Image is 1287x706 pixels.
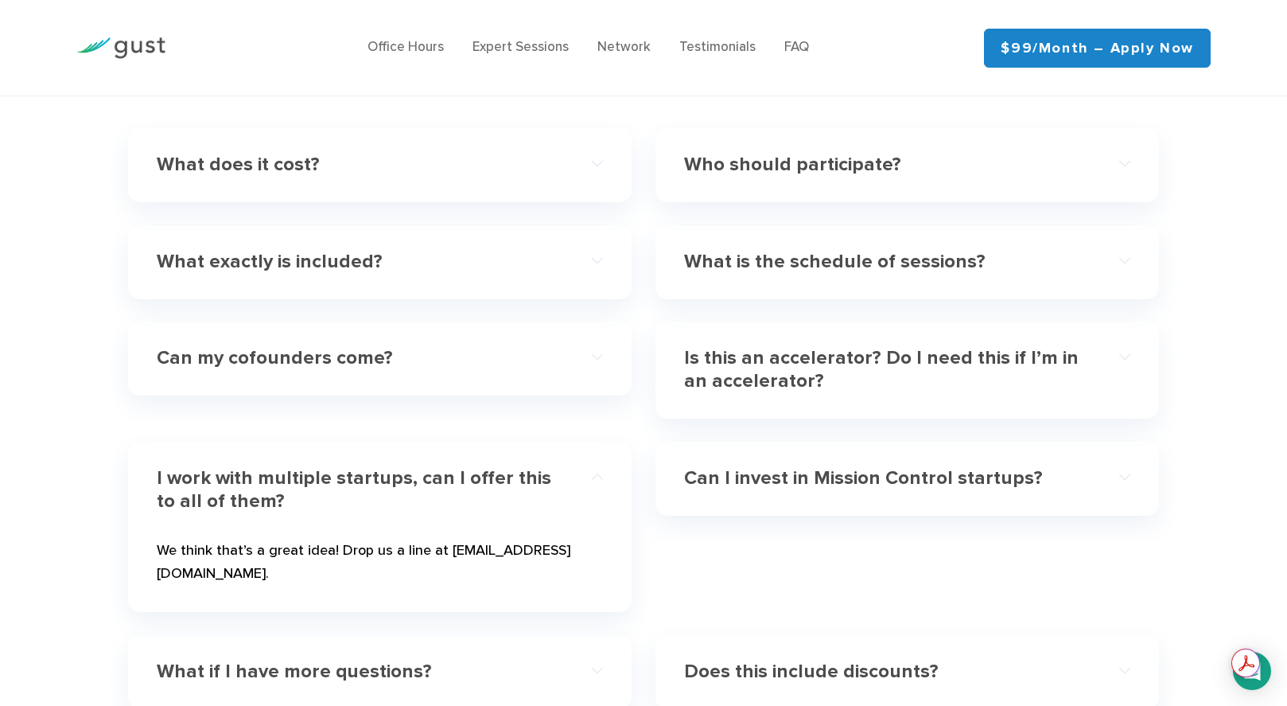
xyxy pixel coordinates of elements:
[472,39,569,55] a: Expert Sessions
[684,347,1086,393] h4: Is this an accelerator? Do I need this if I’m in an accelerator?
[597,39,651,55] a: Network
[367,39,444,55] a: Office Hours
[157,540,603,592] p: We think that’s a great idea! Drop us a line at [EMAIL_ADDRESS][DOMAIN_NAME].
[157,251,558,274] h4: What exactly is included?
[157,467,558,513] h4: I work with multiple startups, can I offer this to all of them?
[157,154,558,177] h4: What does it cost?
[684,467,1086,490] h4: Can I invest in Mission Control startups?
[157,347,558,370] h4: Can my cofounders come?
[76,37,165,59] img: Gust Logo
[684,661,1086,684] h4: Does this include discounts?
[157,661,558,684] h4: What if I have more questions?
[679,39,756,55] a: Testimonials
[684,251,1086,274] h4: What is the schedule of sessions?
[684,154,1086,177] h4: Who should participate?
[784,39,809,55] a: FAQ
[984,29,1211,68] a: $99/month – Apply Now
